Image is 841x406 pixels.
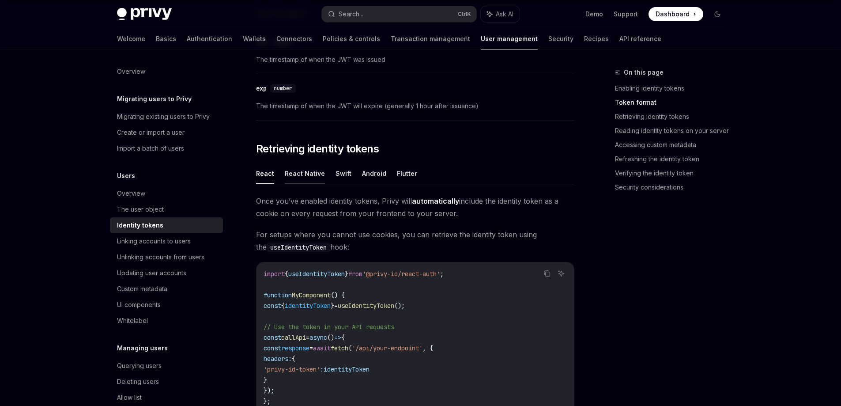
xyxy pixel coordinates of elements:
[334,334,341,341] span: =>
[341,334,345,341] span: {
[548,28,573,49] a: Security
[117,66,145,77] div: Overview
[481,6,520,22] button: Ask AI
[285,163,325,184] button: React Native
[585,10,603,19] a: Demo
[110,297,223,313] a: UI components
[117,143,184,154] div: Import a batch of users
[110,217,223,233] a: Identity tokens
[458,11,471,18] span: Ctrl K
[264,291,292,299] span: function
[615,180,732,194] a: Security considerations
[256,142,379,156] span: Retrieving identity tokens
[391,28,470,49] a: Transaction management
[110,64,223,80] a: Overview
[348,344,352,352] span: (
[110,186,223,201] a: Overview
[322,6,476,22] button: Search...CtrlK
[309,334,327,341] span: async
[324,365,370,373] span: identityToken
[256,101,574,111] span: The timestamp of when the JWT will expire (generally 1 hour after issuance)
[117,8,172,20] img: dark logo
[281,334,306,341] span: callApi
[331,344,348,352] span: fetch
[292,291,331,299] span: MyComponent
[281,302,285,310] span: {
[110,249,223,265] a: Unlinking accounts from users
[156,28,176,49] a: Basics
[117,204,164,215] div: The user object
[117,236,191,247] div: Linking accounts to users
[331,302,334,310] span: }
[117,376,159,387] div: Deleting users
[117,284,167,294] div: Custom metadata
[541,268,553,279] button: Copy the contents from the code block
[187,28,232,49] a: Authentication
[264,323,394,331] span: // Use the token in your API requests
[264,365,320,373] span: 'privy-id-token'
[117,252,204,262] div: Unlinking accounts from users
[397,163,417,184] button: Flutter
[264,344,281,352] span: const
[110,140,223,156] a: Import a batch of users
[614,10,638,19] a: Support
[117,111,210,122] div: Migrating existing users to Privy
[331,291,345,299] span: () {
[256,163,274,184] button: React
[352,344,422,352] span: '/api/your-endpoint'
[117,127,185,138] div: Create or import a user
[117,28,145,49] a: Welcome
[334,302,338,310] span: =
[615,81,732,95] a: Enabling identity tokens
[256,84,267,93] div: exp
[348,270,362,278] span: from
[323,28,380,49] a: Policies & controls
[615,95,732,110] a: Token format
[281,344,309,352] span: response
[117,268,186,278] div: Updating user accounts
[412,197,459,205] strong: automatically
[110,109,223,125] a: Migrating existing users to Privy
[264,376,267,384] span: }
[615,124,732,138] a: Reading identity tokens on your server
[256,195,574,220] span: Once you’ve enabled identity tokens, Privy will include the identity token as a cookie on every r...
[117,188,145,199] div: Overview
[362,270,440,278] span: '@privy-io/react-auth'
[555,268,567,279] button: Ask AI
[110,358,223,374] a: Querying users
[117,94,192,104] h5: Migrating users to Privy
[394,302,405,310] span: ();
[615,166,732,180] a: Verifying the identity token
[422,344,433,352] span: , {
[619,28,661,49] a: API reference
[336,163,351,184] button: Swift
[496,10,513,19] span: Ask AI
[110,233,223,249] a: Linking accounts to users
[117,392,142,403] div: Allow list
[264,355,292,363] span: headers:
[615,138,732,152] a: Accessing custom metadata
[264,387,274,395] span: });
[313,344,331,352] span: await
[440,270,444,278] span: ;
[264,397,271,405] span: };
[117,315,148,326] div: Whitelabel
[306,334,309,341] span: =
[615,110,732,124] a: Retrieving identity tokens
[110,265,223,281] a: Updating user accounts
[624,67,664,78] span: On this page
[264,270,285,278] span: import
[110,125,223,140] a: Create or import a user
[656,10,690,19] span: Dashboard
[338,302,394,310] span: useIdentityToken
[309,344,313,352] span: =
[256,228,574,253] span: For setups where you cannot use cookies, you can retrieve the identity token using the hook:
[117,171,135,181] h5: Users
[345,270,348,278] span: }
[362,163,386,184] button: Android
[110,313,223,329] a: Whitelabel
[117,360,162,371] div: Querying users
[110,374,223,390] a: Deleting users
[649,7,703,21] a: Dashboard
[320,365,324,373] span: :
